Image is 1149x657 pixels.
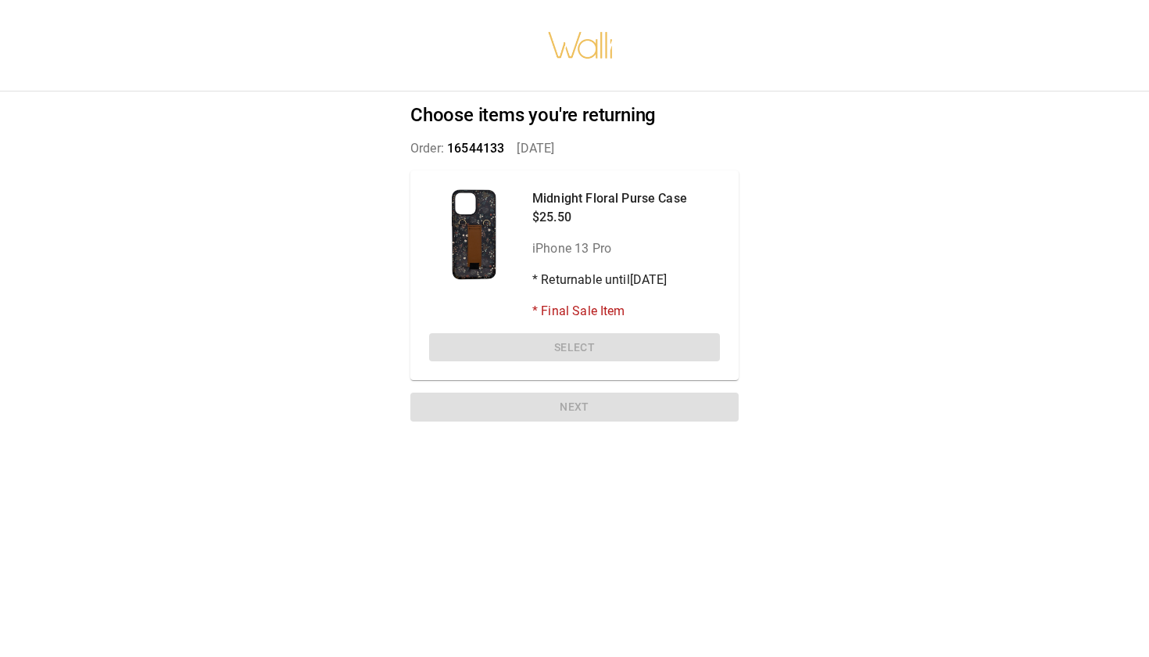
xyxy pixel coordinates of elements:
[410,104,739,127] h2: Choose items you're returning
[532,239,687,258] p: iPhone 13 Pro
[547,12,614,79] img: walli-inc.myshopify.com
[532,208,687,227] p: $25.50
[532,302,687,321] p: * Final Sale Item
[532,271,687,289] p: * Returnable until [DATE]
[410,139,739,158] p: Order: [DATE]
[532,189,687,208] p: Midnight Floral Purse Case
[447,141,504,156] span: 16544133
